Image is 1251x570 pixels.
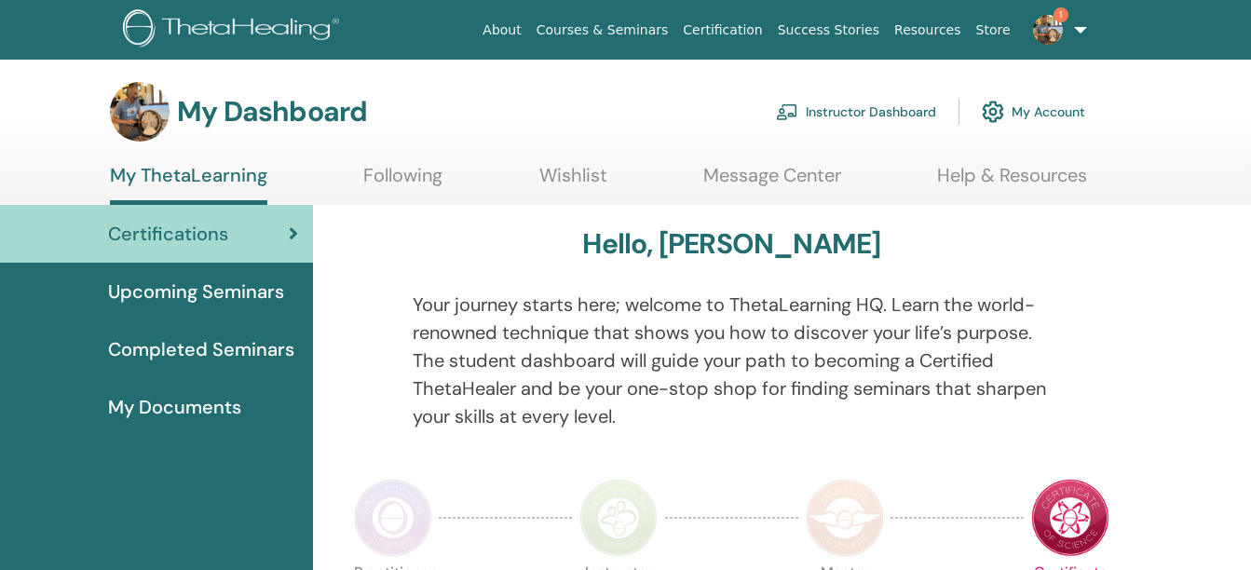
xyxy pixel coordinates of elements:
a: Instructor Dashboard [776,91,936,132]
img: default.jpg [1033,15,1063,45]
a: Wishlist [539,164,607,200]
img: cog.svg [982,96,1004,128]
h3: My Dashboard [177,95,367,129]
img: Practitioner [354,479,432,557]
a: Message Center [703,164,841,200]
img: Instructor [579,479,658,557]
a: My Account [982,91,1085,132]
h3: Hello, [PERSON_NAME] [582,227,880,261]
a: Success Stories [770,13,887,47]
img: logo.png [123,9,346,51]
span: 1 [1054,7,1068,22]
a: Courses & Seminars [529,13,676,47]
img: chalkboard-teacher.svg [776,103,798,120]
span: Certifications [108,220,228,248]
img: default.jpg [110,82,170,142]
a: Certification [675,13,769,47]
span: Upcoming Seminars [108,278,284,305]
img: Certificate of Science [1031,479,1109,557]
a: Store [969,13,1018,47]
img: Master [806,479,884,557]
a: Resources [887,13,969,47]
span: My Documents [108,393,241,421]
a: My ThetaLearning [110,164,267,205]
a: About [475,13,528,47]
span: Completed Seminars [108,335,294,363]
a: Help & Resources [937,164,1087,200]
a: Following [363,164,442,200]
p: Your journey starts here; welcome to ThetaLearning HQ. Learn the world-renowned technique that sh... [413,291,1050,430]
